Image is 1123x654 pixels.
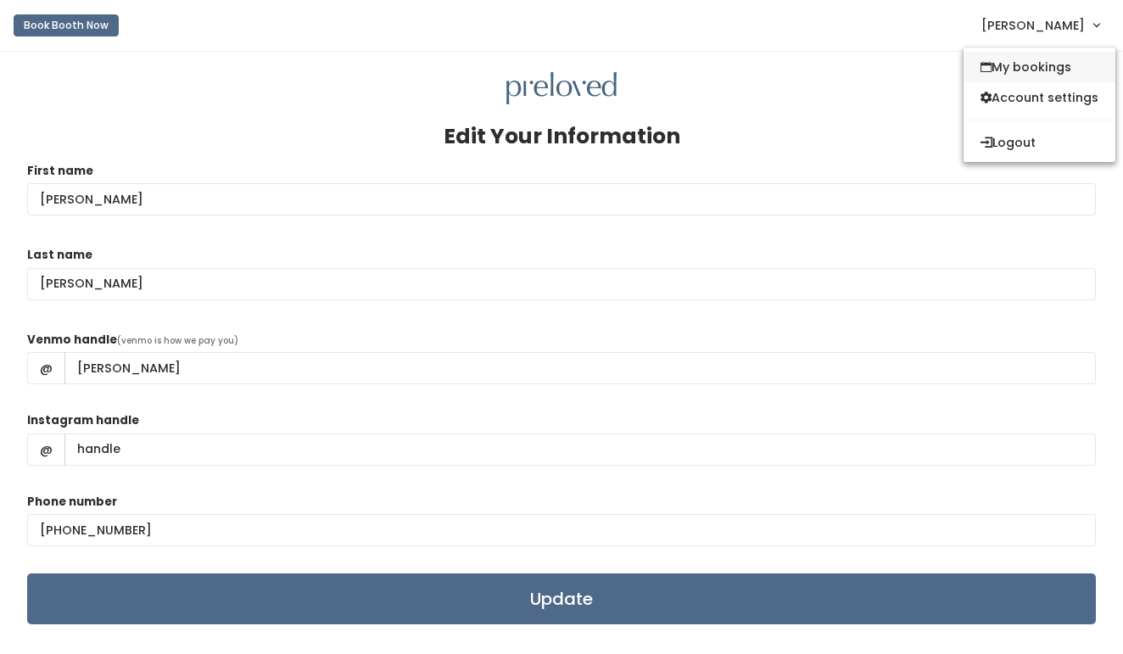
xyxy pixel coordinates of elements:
input: handle [64,352,1096,384]
span: @ [27,433,65,466]
label: Last name [27,247,92,264]
span: (venmo is how we pay you) [117,334,238,347]
input: handle [64,433,1096,466]
label: Instagram handle [27,412,139,429]
label: First name [27,163,93,180]
span: @ [27,352,65,384]
button: Book Booth Now [14,14,119,36]
button: Logout [964,127,1115,158]
span: [PERSON_NAME] [981,16,1085,35]
a: Book Booth Now [14,7,119,44]
label: Venmo handle [27,332,117,349]
a: [PERSON_NAME] [964,7,1116,43]
a: My bookings [964,52,1115,82]
input: Update [27,573,1096,624]
input: (___) ___-____ [27,514,1096,546]
h3: Edit Your Information [444,125,680,148]
img: preloved logo [506,72,617,105]
a: Account settings [964,82,1115,113]
label: Phone number [27,494,117,511]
